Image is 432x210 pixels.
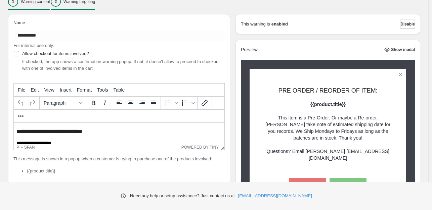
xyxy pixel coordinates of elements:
p: This item is a Pre-Order. Or maybe a Re-order. [PERSON_NAME] take note of estimated shipping date... [261,114,395,161]
span: PRE ORDER / REORDER OF ITEM: [278,87,378,94]
button: Formats [41,97,85,109]
div: Resize [219,144,224,150]
div: p [16,145,19,150]
span: For internal use only. [13,43,54,48]
h2: Preview [241,47,258,53]
span: Disable [400,21,415,27]
div: » [20,145,23,150]
div: span [24,145,35,150]
button: Align right [136,97,148,109]
button: Show modal [382,45,415,54]
span: Format [77,87,92,93]
span: Tools [97,87,108,93]
span: Edit [31,87,39,93]
button: Redo [27,97,38,109]
button: Italic [99,97,111,109]
div: Numbered list [179,97,196,109]
span: File [18,87,26,93]
div: Bullet list [162,97,179,109]
span: Insert [60,87,72,93]
button: More... [15,110,27,122]
span: Table [114,87,125,93]
strong: enabled [271,21,288,28]
span: Show modal [391,47,415,52]
button: Disable [400,19,415,29]
button: Justify [148,97,159,109]
span: Name [13,20,25,25]
button: Cancel [289,178,326,193]
button: OK [330,178,366,193]
a: Powered by Tiny [181,145,219,150]
button: Align center [125,97,136,109]
a: [EMAIL_ADDRESS][DOMAIN_NAME] [238,193,312,199]
button: Undo [15,97,27,109]
span: Allow checkout for items involved? [22,51,89,56]
span: Paragraph [44,100,77,106]
strong: {{product.title}} [310,102,346,107]
button: Bold [88,97,99,109]
button: Align left [114,97,125,109]
p: This message is shown in a popup when a customer is trying to purchase one of the products involved: [13,156,225,162]
iframe: Rich Text Area [14,123,224,144]
p: This warning is [241,21,270,28]
button: Insert/edit link [199,97,210,109]
li: {{product.title}} [27,168,225,174]
span: If checked, the app shows a confirmation warning popup. If not, it doesn't allow to proceed to ch... [22,59,220,71]
body: Rich Text Area. Press ALT-0 for help. [3,5,208,70]
span: View [44,87,54,93]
